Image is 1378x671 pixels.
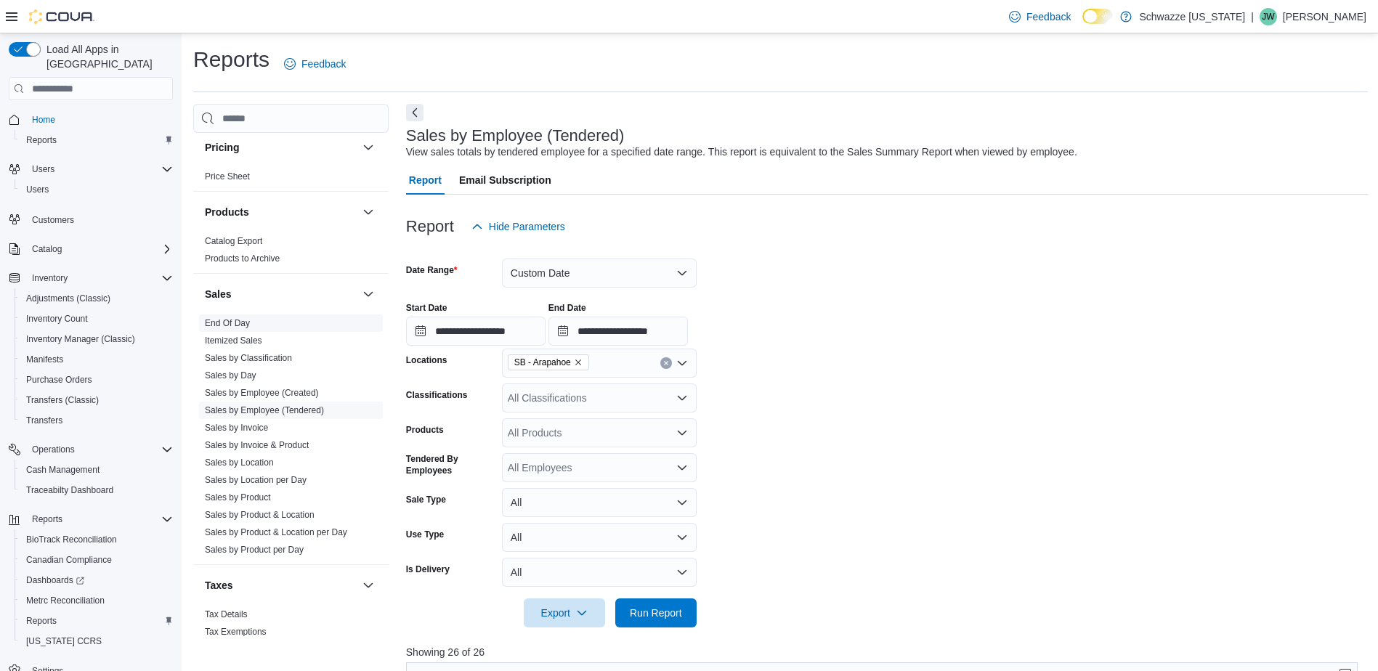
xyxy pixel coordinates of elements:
a: Sales by Location per Day [205,475,307,485]
a: Home [26,111,61,129]
button: Traceabilty Dashboard [15,480,179,500]
input: Press the down key to open a popover containing a calendar. [548,317,688,346]
h3: Sales [205,287,232,301]
a: End Of Day [205,318,250,328]
span: Sales by Classification [205,352,292,364]
span: BioTrack Reconciliation [26,534,117,545]
div: Taxes [193,606,389,646]
span: Transfers [20,412,173,429]
div: Jeff White [1260,8,1277,25]
h3: Taxes [205,578,233,593]
a: Sales by Product per Day [205,545,304,555]
button: Reports [26,511,68,528]
span: Sales by Product & Location [205,509,315,521]
a: BioTrack Reconciliation [20,531,123,548]
label: End Date [548,302,586,314]
button: Catalog [26,240,68,258]
a: Reports [20,131,62,149]
a: Sales by Invoice [205,423,268,433]
span: Transfers [26,415,62,426]
button: Metrc Reconciliation [15,590,179,611]
span: Inventory Count [26,313,88,325]
span: Sales by Product & Location per Day [205,526,347,538]
button: [US_STATE] CCRS [15,631,179,651]
span: Tax Details [205,609,248,620]
button: Run Report [615,598,697,627]
span: Metrc Reconciliation [26,595,105,606]
span: Sales by Employee (Tendered) [205,404,324,416]
a: Transfers (Classic) [20,391,105,409]
span: SB - Arapahoe [514,355,571,370]
a: Feedback [278,49,352,78]
a: Sales by Product & Location [205,510,315,520]
span: [US_STATE] CCRS [26,635,102,647]
span: Manifests [26,354,63,365]
a: Sales by Classification [205,353,292,363]
span: Sales by Employee (Created) [205,387,319,399]
h3: Report [406,218,454,235]
a: Sales by Product [205,492,271,503]
a: Itemized Sales [205,335,262,346]
button: Users [26,160,60,178]
span: Transfers (Classic) [20,391,173,409]
span: Reports [20,131,173,149]
button: Pricing [205,140,357,155]
span: Hide Parameters [489,219,565,234]
p: [PERSON_NAME] [1283,8,1366,25]
button: Open list of options [676,357,688,369]
span: Export [532,598,596,627]
button: Taxes [360,577,377,594]
span: Adjustments (Classic) [20,290,173,307]
a: Products to Archive [205,253,280,264]
a: Traceabilty Dashboard [20,481,119,499]
button: Transfers [15,410,179,431]
button: Hide Parameters [466,212,571,241]
span: Purchase Orders [26,374,92,386]
button: All [502,488,697,517]
span: Sales by Product per Day [205,544,304,556]
span: Inventory Manager (Classic) [20,330,173,348]
span: Traceabilty Dashboard [20,481,173,499]
div: View sales totals by tendered employee for a specified date range. This report is equivalent to t... [406,145,1077,160]
button: Products [360,203,377,221]
button: Remove SB - Arapahoe from selection in this group [574,358,583,367]
p: Showing 26 of 26 [406,645,1368,659]
label: Tendered By Employees [406,453,496,476]
button: All [502,558,697,587]
span: Dashboards [26,574,84,586]
h3: Pricing [205,140,239,155]
button: Catalog [3,239,179,259]
button: Inventory Count [15,309,179,329]
span: Cash Management [26,464,100,476]
div: Sales [193,314,389,564]
span: JW [1262,8,1274,25]
p: Schwazze [US_STATE] [1139,8,1245,25]
span: Email Subscription [459,166,551,195]
a: Sales by Employee (Tendered) [205,405,324,415]
span: Customers [26,210,173,228]
span: Adjustments (Classic) [26,293,110,304]
span: Load All Apps in [GEOGRAPHIC_DATA] [41,42,173,71]
button: Reports [15,130,179,150]
a: Reports [20,612,62,630]
span: Canadian Compliance [20,551,173,569]
span: Traceabilty Dashboard [26,484,113,496]
a: Catalog Export [205,236,262,246]
span: Users [26,184,49,195]
a: Dashboards [20,572,90,589]
a: Canadian Compliance [20,551,118,569]
span: Itemized Sales [205,335,262,346]
span: Feedback [301,57,346,71]
label: Date Range [406,264,458,276]
button: Home [3,109,179,130]
button: Customers [3,208,179,229]
span: Dashboards [20,572,173,589]
div: Pricing [193,168,389,191]
span: Reports [32,513,62,525]
button: Inventory [26,269,73,287]
button: Open list of options [676,427,688,439]
span: Inventory Manager (Classic) [26,333,135,345]
button: Inventory Manager (Classic) [15,329,179,349]
button: Purchase Orders [15,370,179,390]
span: Washington CCRS [20,633,173,650]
